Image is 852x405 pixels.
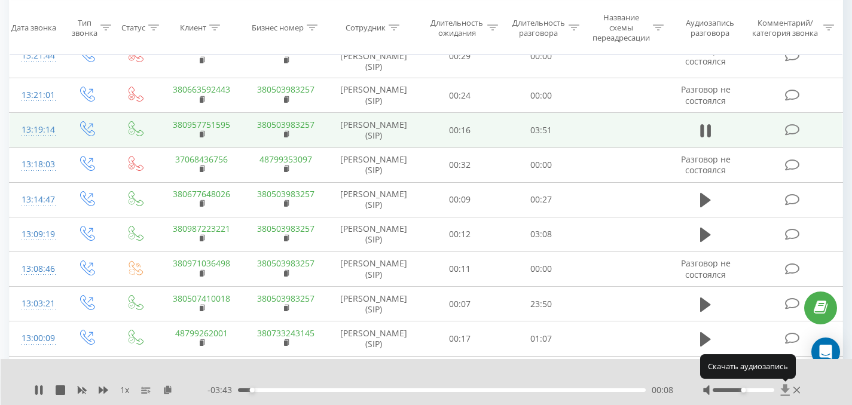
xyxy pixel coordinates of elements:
[593,13,650,43] div: Название схемы переадресации
[22,44,50,67] div: 13:21:44
[652,384,673,396] span: 00:08
[121,23,145,33] div: Статус
[328,113,419,148] td: [PERSON_NAME] (SIP)
[22,118,50,142] div: 13:19:14
[419,78,500,113] td: 00:24
[328,251,419,286] td: [PERSON_NAME] (SIP)
[175,154,228,165] a: 37068436756
[173,293,230,304] a: 380507410018
[500,321,582,356] td: 01:07
[700,354,796,378] div: Скачать аудиозапись
[72,17,97,38] div: Тип звонка
[500,148,582,182] td: 00:00
[173,84,230,95] a: 380663592443
[257,188,314,200] a: 380503983257
[419,356,500,391] td: 00:42
[328,182,419,217] td: [PERSON_NAME] (SIP)
[328,34,419,78] td: [PERSON_NAME] [PERSON_NAME] (SIP)
[741,388,746,392] div: Accessibility label
[681,45,731,67] span: Разговор не состоялся
[419,34,500,78] td: 00:29
[22,153,50,176] div: 13:18:03
[500,251,582,286] td: 00:00
[419,113,500,148] td: 00:16
[512,17,566,38] div: Длительность разговора
[22,327,50,350] div: 13:00:09
[750,17,820,38] div: Комментарий/категория звонка
[173,45,230,56] a: 380979759689
[257,119,314,130] a: 380503983257
[500,217,582,251] td: 03:08
[346,23,386,33] div: Сотрудник
[257,327,314,339] a: 380733243145
[257,45,314,56] a: 380503983257
[11,23,56,33] div: Дата звонка
[430,17,484,38] div: Длительность ожидания
[22,257,50,281] div: 13:08:46
[120,384,129,396] span: 1 x
[207,384,238,396] span: - 03:43
[173,223,230,234] a: 380987223221
[175,327,228,339] a: 48799262001
[677,17,742,38] div: Аудиозапись разговора
[500,287,582,321] td: 23:50
[257,293,314,304] a: 380503983257
[173,188,230,200] a: 380677648026
[419,182,500,217] td: 00:09
[681,154,731,176] span: Разговор не состоялся
[252,23,304,33] div: Бизнес номер
[811,337,840,366] div: Open Intercom Messenger
[681,257,731,280] span: Разговор не состоялся
[328,356,419,391] td: [PERSON_NAME] (SIP)
[328,321,419,356] td: [PERSON_NAME] (SIP)
[419,217,500,251] td: 00:12
[328,217,419,251] td: [PERSON_NAME] (SIP)
[257,84,314,95] a: 380503983257
[257,257,314,269] a: 380503983257
[22,292,50,315] div: 13:03:21
[328,148,419,182] td: [PERSON_NAME] (SIP)
[250,388,255,392] div: Accessibility label
[22,223,50,246] div: 13:09:19
[419,321,500,356] td: 00:17
[500,182,582,217] td: 00:27
[22,188,50,211] div: 13:14:47
[257,223,314,234] a: 380503983257
[180,23,206,33] div: Клиент
[500,78,582,113] td: 00:00
[259,154,312,165] a: 48799353097
[173,257,230,269] a: 380971036498
[500,113,582,148] td: 03:51
[500,34,582,78] td: 00:00
[173,119,230,130] a: 380957751595
[500,356,582,391] td: 00:00
[328,78,419,113] td: [PERSON_NAME] (SIP)
[419,148,500,182] td: 00:32
[681,84,731,106] span: Разговор не состоялся
[22,84,50,107] div: 13:21:01
[328,287,419,321] td: [PERSON_NAME] (SIP)
[419,287,500,321] td: 00:07
[419,251,500,286] td: 00:11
